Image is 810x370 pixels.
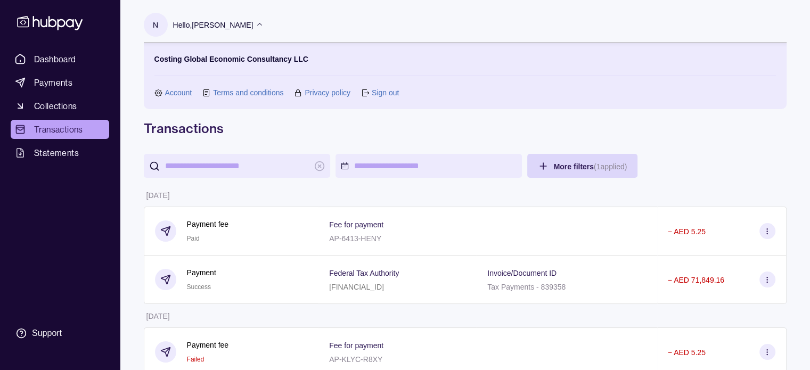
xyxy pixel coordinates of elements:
[11,73,109,92] a: Payments
[11,143,109,162] a: Statements
[668,348,706,357] p: − AED 5.25
[11,96,109,116] a: Collections
[487,269,557,277] p: Invoice/Document ID
[34,100,77,112] span: Collections
[594,162,627,171] p: ( 1 applied)
[213,87,283,98] a: Terms and conditions
[144,120,787,137] h1: Transactions
[187,356,204,363] span: Failed
[329,283,384,291] p: [FINANCIAL_ID]
[187,218,229,230] p: Payment fee
[32,327,62,339] div: Support
[187,283,211,291] span: Success
[554,162,627,171] span: More filters
[34,123,83,136] span: Transactions
[34,146,79,159] span: Statements
[165,154,309,178] input: search
[668,276,724,284] p: − AED 71,849.16
[173,19,253,31] p: Hello, [PERSON_NAME]
[11,50,109,69] a: Dashboard
[329,355,382,364] p: AP-KLYC-R8XY
[153,19,158,31] p: N
[305,87,350,98] a: Privacy policy
[487,283,566,291] p: Tax Payments - 839358
[146,312,170,320] p: [DATE]
[187,235,200,242] span: Paid
[34,76,72,89] span: Payments
[34,53,76,65] span: Dashboard
[165,87,192,98] a: Account
[668,227,706,236] p: − AED 5.25
[187,267,216,278] p: Payment
[11,322,109,344] a: Support
[187,339,229,351] p: Payment fee
[329,269,399,277] p: Federal Tax Authority
[146,191,170,200] p: [DATE]
[329,341,383,350] p: Fee for payment
[527,154,638,178] button: More filters(1applied)
[154,53,308,65] p: Costing Global Economic Consultancy LLC
[11,120,109,139] a: Transactions
[329,220,383,229] p: Fee for payment
[329,234,381,243] p: AP-6413-HENY
[372,87,399,98] a: Sign out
